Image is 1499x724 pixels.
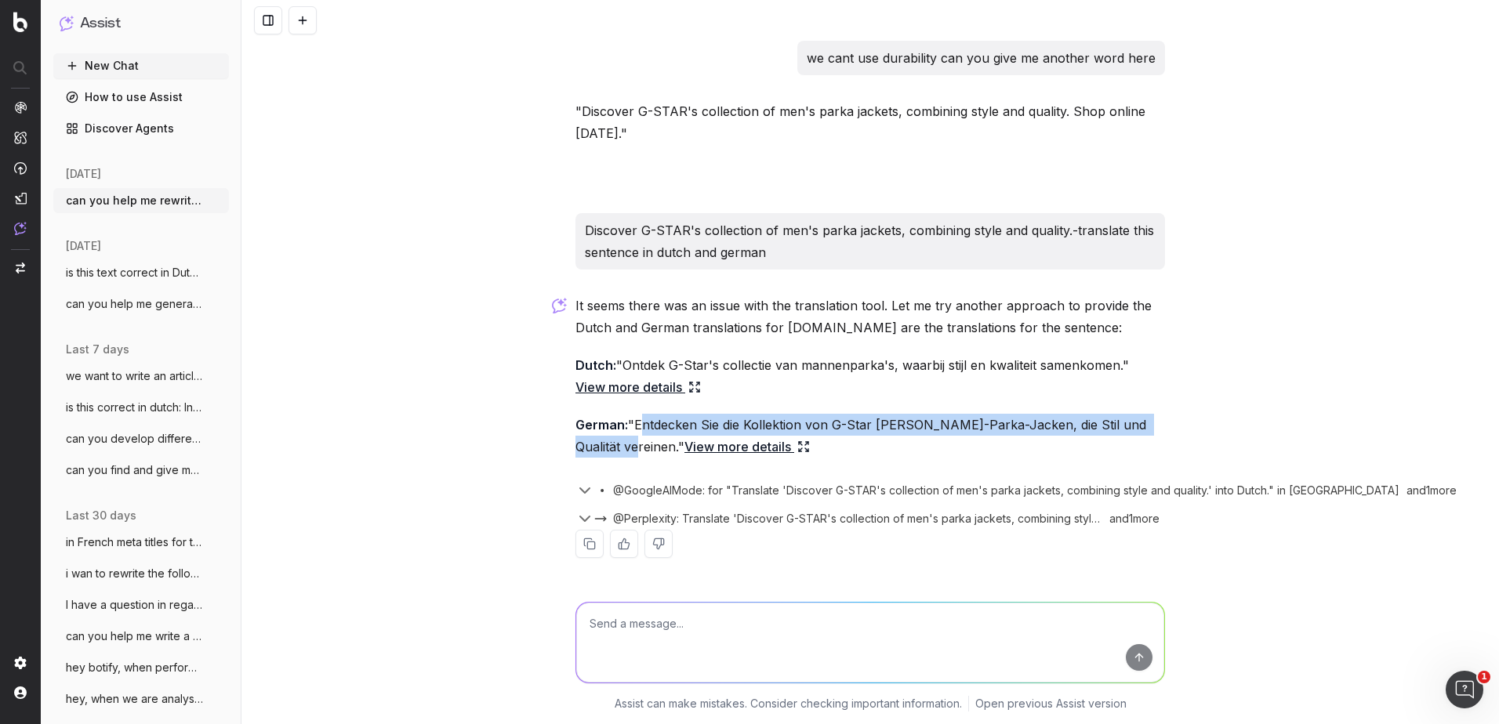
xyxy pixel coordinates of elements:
img: Assist [14,222,27,235]
button: can you help me generate metadata for th [53,291,229,317]
span: can you help me write a story related to [66,628,204,644]
img: Assist [60,16,74,31]
span: can you help me generate metadata for th [66,296,204,312]
span: last 30 days [66,508,136,523]
button: is this text correct in Dutch: In de her [53,260,229,285]
span: @Perplexity: Translate 'Discover G-STAR's collection of men's parka jackets, combining style and ... [613,511,1102,527]
button: New Chat [53,53,229,78]
iframe: Intercom live chat [1446,671,1483,708]
button: we want to write an article as an introd [53,364,229,389]
button: can you help me write a story related to [53,624,229,649]
img: Switch project [16,262,25,273]
span: I have a question in regards to the SEO [66,597,204,613]
a: View more details [575,376,701,398]
a: View more details [684,436,810,458]
button: can you find and give me articles from d [53,458,229,483]
p: "Entdecken Sie die Kollektion von G-Star [PERSON_NAME]-Parka-Jacken, die Stil und Qualität verein... [575,414,1165,458]
p: "Discover G-STAR's collection of men's parka jackets, combining style and quality. Shop online [D... [575,100,1165,144]
div: and 1 more [1102,511,1165,527]
img: Studio [14,192,27,205]
img: Activation [14,161,27,175]
strong: Dutch: [575,357,616,373]
strong: German: [575,417,628,433]
img: Botify assist logo [552,298,567,313]
a: How to use Assist [53,85,229,110]
span: is this correct in dutch: In de damesjas [66,400,204,415]
span: [DATE] [66,238,101,254]
button: I have a question in regards to the SEO [53,592,229,617]
span: 1 [1478,671,1490,683]
span: i wan to rewrite the following meta desc [66,566,204,581]
img: Intelligence [14,131,27,144]
button: i wan to rewrite the following meta desc [53,561,229,586]
span: hey, when we are analysing meta titles, [66,691,204,707]
button: hey, when we are analysing meta titles, [53,686,229,711]
span: @GoogleAIMode: for "Translate 'Discover G-STAR's collection of men's parka jackets, combining sty... [613,483,1399,498]
h1: Assist [80,13,121,34]
button: can you help me rewrite this meta descri [53,188,229,213]
p: Assist can make mistakes. Consider checking important information. [615,696,962,711]
span: can you help me rewrite this meta descri [66,193,204,208]
span: is this text correct in Dutch: In de her [66,265,204,281]
span: last 7 days [66,342,129,357]
a: Open previous Assist version [975,696,1127,711]
span: we want to write an article as an introd [66,368,204,384]
img: Analytics [14,101,27,114]
img: Botify logo [13,12,27,32]
span: in French meta titles for the G-STAR pag [66,534,204,550]
span: hey botify, when performing a keyword an [66,660,204,675]
button: can you develop different suggestions fo [53,426,229,451]
p: we cant use durability can you give me another word here [807,47,1156,69]
button: in French meta titles for the G-STAR pag [53,530,229,555]
button: hey botify, when performing a keyword an [53,655,229,680]
div: and 1 more [1399,483,1457,498]
button: is this correct in dutch: In de damesjas [53,395,229,420]
a: Discover Agents [53,116,229,141]
span: can you develop different suggestions fo [66,431,204,447]
p: "Ontdek G-Star's collectie van mannenparka's, waarbij stijl en kwaliteit samenkomen." [575,354,1165,398]
img: My account [14,686,27,699]
span: can you find and give me articles from d [66,462,204,478]
span: [DATE] [66,166,101,182]
img: Setting [14,657,27,669]
button: @Perplexity: Translate 'Discover G-STAR's collection of men's parka jackets, combining style and ... [594,511,1102,527]
p: It seems there was an issue with the translation tool. Let me try another approach to provide the... [575,295,1165,338]
p: Discover G-STAR's collection of men's parka jackets, combining style and quality.-translate this ... [585,219,1156,263]
button: Assist [60,13,223,34]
